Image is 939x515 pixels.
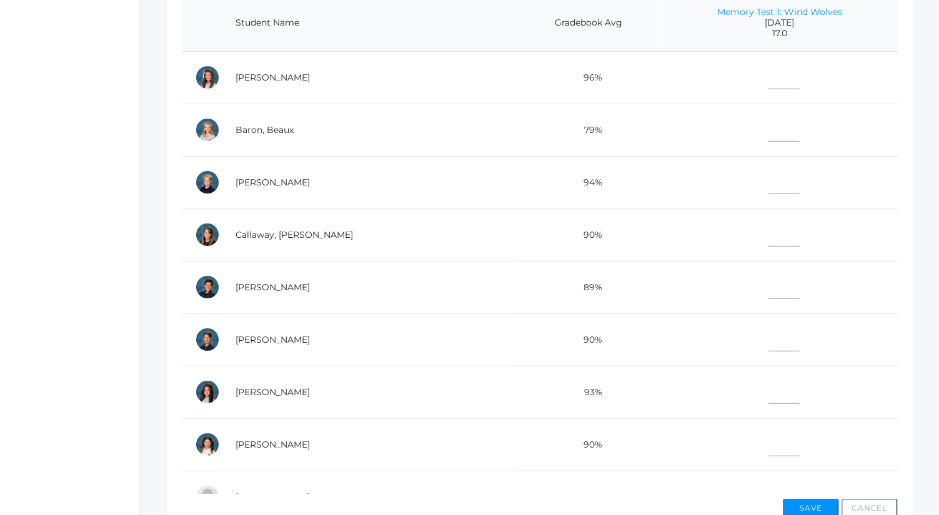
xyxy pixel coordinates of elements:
[236,386,310,398] a: [PERSON_NAME]
[195,222,220,247] div: Kennedy Callaway
[236,491,310,503] a: [PERSON_NAME]
[674,28,885,39] span: 17.0
[195,327,220,352] div: Levi Dailey-Langin
[236,177,310,188] a: [PERSON_NAME]
[236,282,310,293] a: [PERSON_NAME]
[515,51,661,104] td: 96%
[515,261,661,313] td: 89%
[236,334,310,345] a: [PERSON_NAME]
[674,17,885,28] span: [DATE]
[195,117,220,142] div: Beaux Baron
[236,229,353,240] a: Callaway, [PERSON_NAME]
[236,124,294,135] a: Baron, Beaux
[515,104,661,156] td: 79%
[195,65,220,90] div: Ella Arnold
[515,418,661,471] td: 90%
[195,275,220,300] div: Gunnar Carey
[515,366,661,418] td: 93%
[195,484,220,509] div: Pauline Harris
[515,156,661,208] td: 94%
[515,313,661,366] td: 90%
[195,380,220,405] div: Kadyn Ehrlich
[195,432,220,457] div: Ceylee Ekdahl
[717,6,842,17] a: Memory Test 1: Wind Wolves
[236,72,310,83] a: [PERSON_NAME]
[515,208,661,261] td: 90%
[195,170,220,195] div: Elliot Burke
[236,439,310,450] a: [PERSON_NAME]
